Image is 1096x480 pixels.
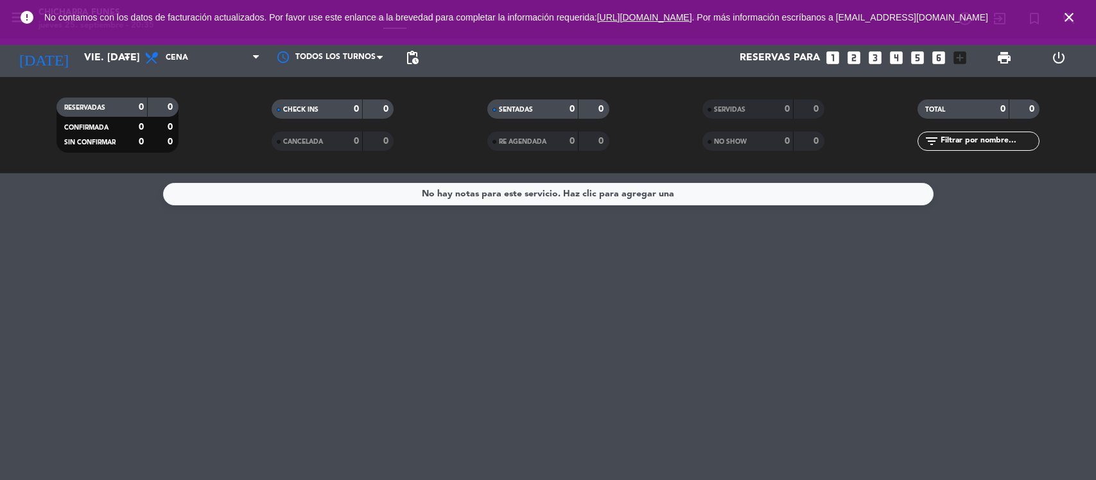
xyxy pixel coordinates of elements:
span: CANCELADA [283,139,323,145]
span: Reservas para [740,52,820,64]
strong: 0 [168,137,175,146]
strong: 0 [383,105,391,114]
input: Filtrar por nombre... [939,134,1039,148]
strong: 0 [168,123,175,132]
span: Cena [166,53,188,62]
span: No contamos con los datos de facturación actualizados. Por favor use este enlance a la brevedad p... [44,12,988,22]
strong: 0 [813,137,821,146]
strong: 0 [139,103,144,112]
strong: 0 [598,137,606,146]
span: SENTADAS [499,107,533,113]
strong: 0 [354,137,359,146]
a: [URL][DOMAIN_NAME] [597,12,692,22]
i: filter_list [924,133,939,149]
i: looks_one [824,49,841,66]
a: . Por más información escríbanos a [EMAIL_ADDRESS][DOMAIN_NAME] [692,12,988,22]
i: close [1061,10,1077,25]
i: power_settings_new [1051,50,1066,65]
strong: 0 [168,103,175,112]
strong: 0 [139,123,144,132]
span: SERVIDAS [714,107,745,113]
i: looks_two [846,49,862,66]
span: print [996,50,1012,65]
span: RE AGENDADA [499,139,546,145]
span: pending_actions [404,50,420,65]
i: looks_4 [888,49,905,66]
span: SIN CONFIRMAR [64,139,116,146]
span: TOTAL [925,107,945,113]
div: No hay notas para este servicio. Haz clic para agregar una [422,187,674,201]
span: NO SHOW [714,139,747,145]
span: CHECK INS [283,107,318,113]
i: arrow_drop_down [119,50,135,65]
strong: 0 [785,137,790,146]
strong: 0 [139,137,144,146]
strong: 0 [785,105,790,114]
strong: 0 [570,137,575,146]
i: add_box [952,49,968,66]
div: LOG OUT [1032,39,1086,77]
strong: 0 [354,105,359,114]
strong: 0 [813,105,821,114]
i: [DATE] [10,44,78,72]
i: looks_5 [909,49,926,66]
strong: 0 [1029,105,1037,114]
span: CONFIRMADA [64,124,109,131]
i: error [19,10,35,25]
i: looks_6 [930,49,947,66]
i: looks_3 [867,49,883,66]
strong: 0 [570,105,575,114]
strong: 0 [598,105,606,114]
span: RESERVADAS [64,105,105,111]
strong: 0 [1000,105,1005,114]
strong: 0 [383,137,391,146]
